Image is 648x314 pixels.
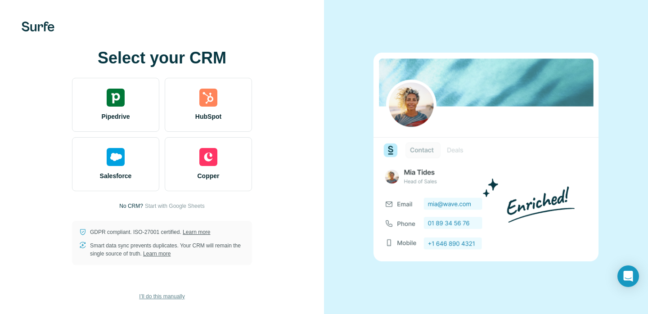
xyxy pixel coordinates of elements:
[199,148,217,166] img: copper's logo
[100,171,132,180] span: Salesforce
[72,49,252,67] h1: Select your CRM
[90,228,210,236] p: GDPR compliant. ISO-27001 certified.
[133,290,191,303] button: I’ll do this manually
[22,22,54,31] img: Surfe's logo
[119,202,143,210] p: No CRM?
[139,292,184,301] span: I’ll do this manually
[90,242,245,258] p: Smart data sync prevents duplicates. Your CRM will remain the single source of truth.
[195,112,221,121] span: HubSpot
[199,89,217,107] img: hubspot's logo
[617,265,639,287] div: Open Intercom Messenger
[145,202,205,210] button: Start with Google Sheets
[107,89,125,107] img: pipedrive's logo
[198,171,220,180] span: Copper
[101,112,130,121] span: Pipedrive
[373,53,598,261] img: none image
[183,229,210,235] a: Learn more
[107,148,125,166] img: salesforce's logo
[143,251,171,257] a: Learn more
